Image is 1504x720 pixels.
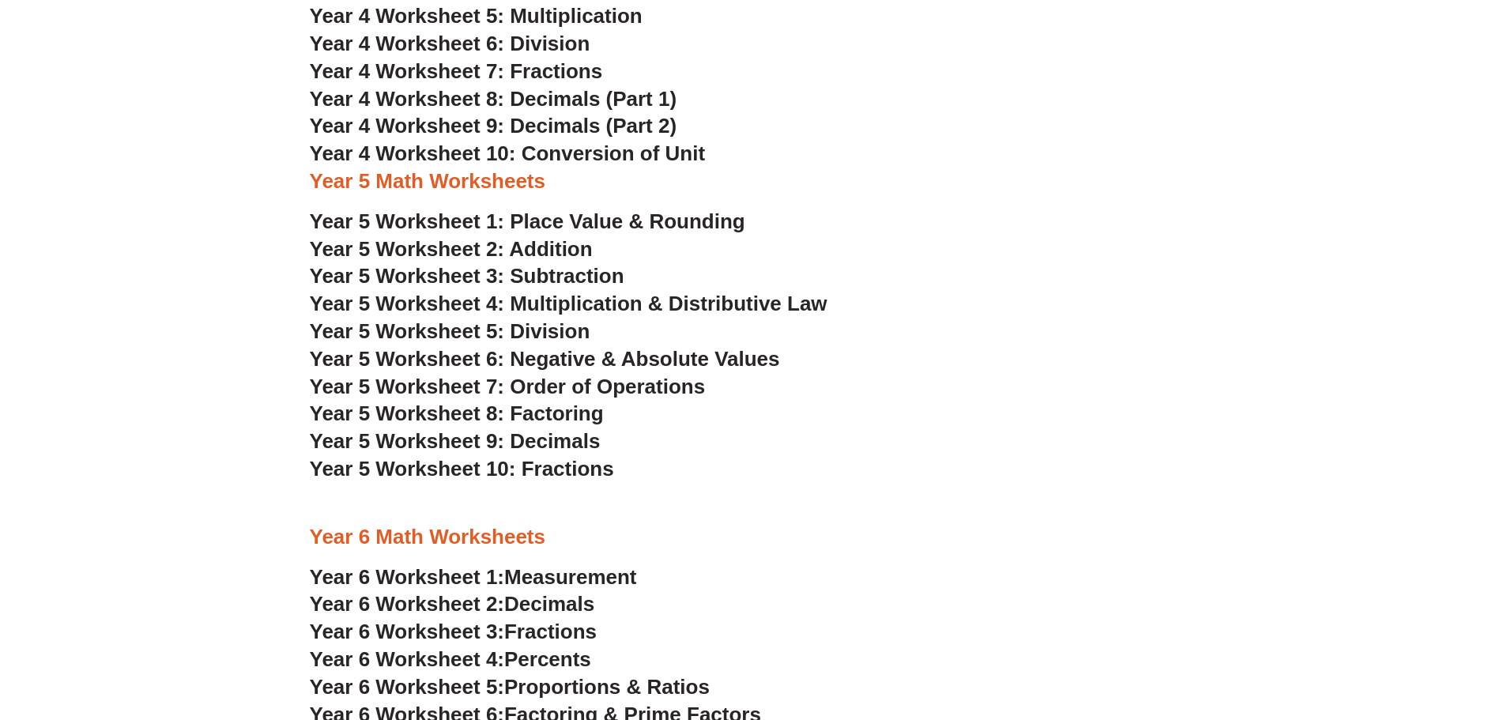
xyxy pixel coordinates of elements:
a: Year 5 Worksheet 6: Negative & Absolute Values [310,347,780,371]
span: Year 6 Worksheet 2: [310,592,505,616]
span: Year 6 Worksheet 5: [310,675,505,699]
a: Year 5 Worksheet 1: Place Value & Rounding [310,209,745,233]
a: Year 5 Worksheet 9: Decimals [310,429,601,453]
span: Decimals [504,592,594,616]
a: Year 4 Worksheet 5: Multiplication [310,4,643,28]
span: Year 6 Worksheet 4: [310,647,505,671]
a: Year 6 Worksheet 4:Percents [310,647,591,671]
span: Proportions & Ratios [504,675,710,699]
a: Year 5 Worksheet 5: Division [310,319,590,343]
a: Year 5 Worksheet 7: Order of Operations [310,375,706,398]
a: Year 4 Worksheet 9: Decimals (Part 2) [310,114,677,138]
a: Year 5 Worksheet 8: Factoring [310,401,604,425]
a: Year 5 Worksheet 10: Fractions [310,457,614,481]
span: Year 6 Worksheet 1: [310,565,505,589]
a: Year 5 Worksheet 3: Subtraction [310,264,624,288]
a: Year 4 Worksheet 6: Division [310,32,590,55]
a: Year 6 Worksheet 2:Decimals [310,592,595,616]
span: Percents [504,647,591,671]
a: Year 4 Worksheet 8: Decimals (Part 1) [310,87,677,111]
a: Year 5 Worksheet 2: Addition [310,237,593,261]
span: Year 6 Worksheet 3: [310,620,505,643]
span: Measurement [504,565,637,589]
h3: Year 6 Math Worksheets [310,524,1195,551]
a: Year 5 Worksheet 4: Multiplication & Distributive Law [310,292,827,315]
a: Year 6 Worksheet 1:Measurement [310,565,637,589]
a: Year 6 Worksheet 3:Fractions [310,620,597,643]
a: Year 4 Worksheet 10: Conversion of Unit [310,141,706,165]
iframe: Chat Widget [1241,541,1504,720]
a: Year 6 Worksheet 5:Proportions & Ratios [310,675,710,699]
a: Year 4 Worksheet 7: Fractions [310,59,603,83]
span: Fractions [504,620,597,643]
h3: Year 5 Math Worksheets [310,168,1195,195]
